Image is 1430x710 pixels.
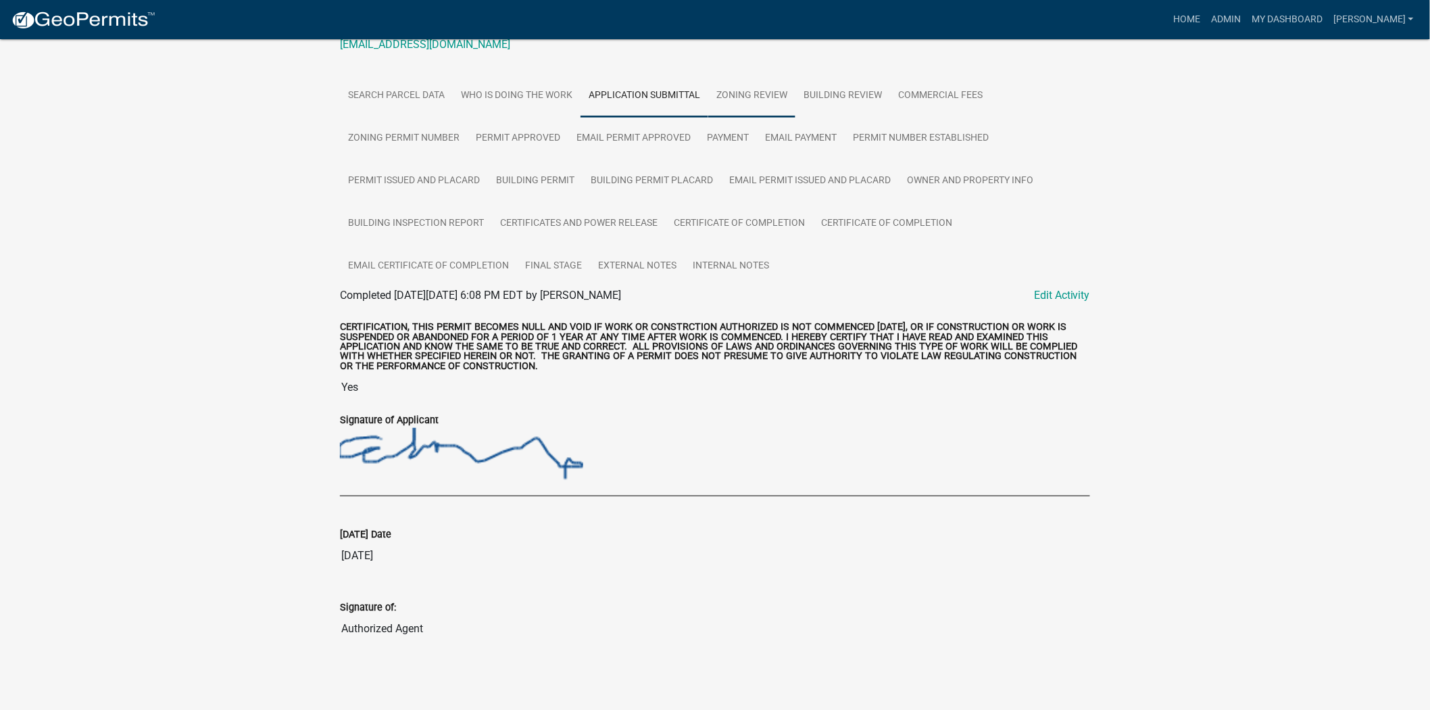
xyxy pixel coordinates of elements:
[340,160,488,203] a: Permit Issued and Placard
[1328,7,1419,32] a: [PERSON_NAME]
[453,74,581,118] a: Who is Doing the Work
[699,117,757,160] a: Payment
[488,160,583,203] a: Building Permit
[340,289,621,302] span: Completed [DATE][DATE] 6:08 PM EDT by [PERSON_NAME]
[468,117,568,160] a: Permit Approved
[581,74,708,118] a: Application Submittal
[721,160,899,203] a: Email Permit Issued and Placard
[340,202,492,245] a: Building Inspection Report
[340,38,510,51] a: [EMAIL_ADDRESS][DOMAIN_NAME]
[1206,7,1246,32] a: Admin
[685,245,777,288] a: Internal Notes
[1168,7,1206,32] a: Home
[845,117,997,160] a: Permit Number Established
[340,323,1090,371] label: CERTIFICATION, THIS PERMIT BECOMES NULL AND VOID IF WORK OR CONSTRCTION AUTHORIZED IS NOT COMMENC...
[795,74,890,118] a: Building Review
[708,74,795,118] a: Zoning Review
[890,74,991,118] a: Commercial Fees
[666,202,813,245] a: Certificate of Completion
[899,160,1041,203] a: Owner and Property Info
[340,117,468,160] a: Zoning Permit Number
[340,74,453,118] a: Search Parcel Data
[492,202,666,245] a: Certificates and Power Release
[813,202,960,245] a: Certificate of Completion
[340,416,439,425] label: Signature of Applicant
[517,245,590,288] a: Final Stage
[757,117,845,160] a: Email Payment
[340,428,583,496] img: ujAGE1H01DC68gGmYfQlZhiGkYMZhmHkYIZhGDmYYRhGDmYYhpGDGYZh5GCGYRg5wCDkhR9DjTIMwzAMwzAMwzAMwzAMwzAMw...
[340,530,391,540] label: [DATE] Date
[590,245,685,288] a: External Notes
[583,160,721,203] a: Building Permit Placard
[340,603,396,613] label: Signature of:
[568,117,699,160] a: Email Permit Approved
[1034,287,1090,304] a: Edit Activity
[1246,7,1328,32] a: My Dashboard
[340,245,517,288] a: Email Certificate of Completion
